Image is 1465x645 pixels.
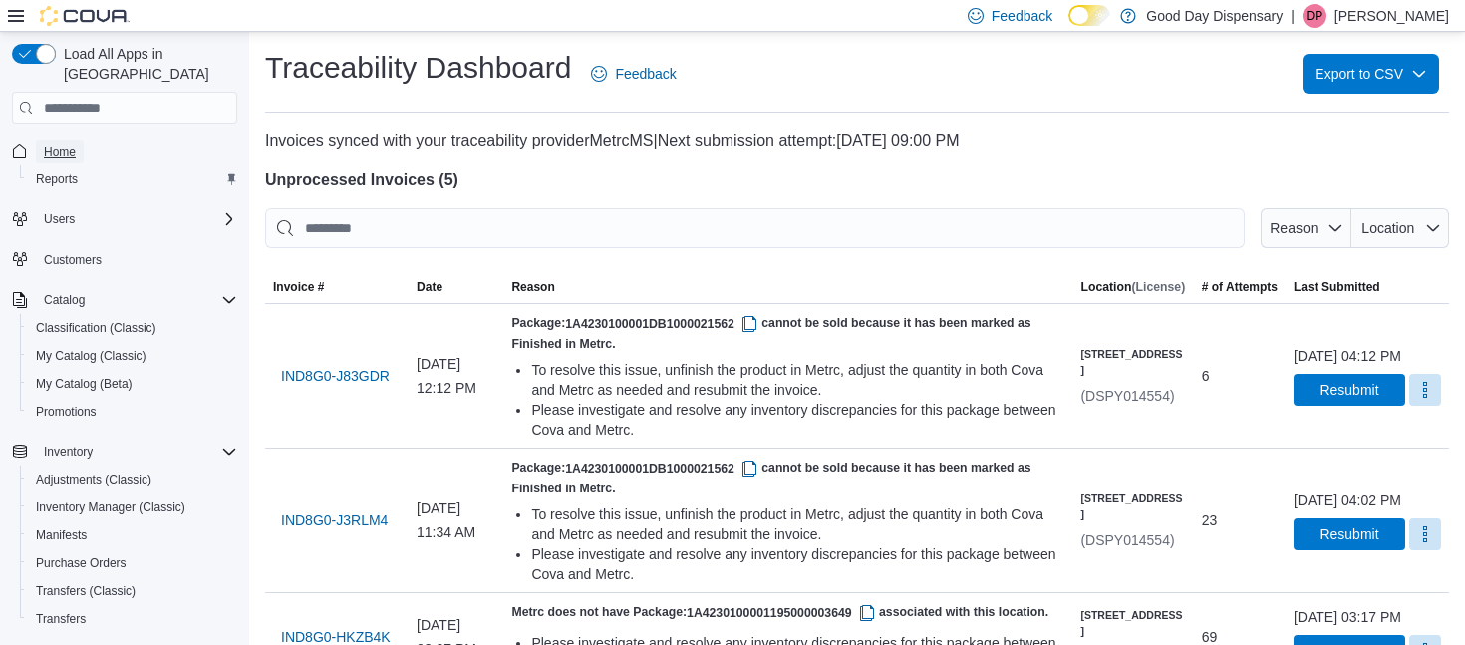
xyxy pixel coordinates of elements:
span: Date [417,279,442,295]
button: Manifests [20,521,245,549]
span: Feedback [992,6,1052,26]
h4: Unprocessed Invoices ( 5 ) [265,168,1449,192]
span: My Catalog (Beta) [36,376,133,392]
div: Please investigate and resolve any inventory discrepancies for this package between Cova and Metrc. [531,544,1064,584]
h6: [STREET_ADDRESS] [1080,346,1185,378]
a: Adjustments (Classic) [28,468,159,491]
span: Inventory [36,440,237,464]
h5: Package: cannot be sold because it has been marked as Finished in Metrc. [511,312,1064,352]
button: Inventory [4,438,245,466]
div: [DATE] 11:34 AM [409,488,503,552]
button: Location [1351,208,1449,248]
span: Promotions [28,400,237,424]
span: 1A4230100001DB1000021562 [565,317,761,331]
a: Classification (Classic) [28,316,164,340]
p: Good Day Dispensary [1146,4,1283,28]
a: Transfers [28,607,94,631]
span: Adjustments (Classic) [36,472,151,487]
h5: Metrc does not have Package: associated with this location. [511,601,1064,625]
span: Catalog [36,288,237,312]
span: (License) [1131,280,1185,294]
span: 1A4230100001DB1000021562 [565,462,761,476]
span: Reports [28,167,237,191]
div: [DATE] 04:02 PM [1294,490,1401,510]
span: My Catalog (Beta) [28,372,237,396]
input: Dark Mode [1068,5,1110,26]
button: My Catalog (Beta) [20,370,245,398]
button: My Catalog (Classic) [20,342,245,370]
button: Users [4,205,245,233]
img: Cova [40,6,130,26]
span: Manifests [28,523,237,547]
button: Resubmit [1294,518,1405,550]
span: Location (License) [1080,279,1185,295]
span: Transfers [36,611,86,627]
span: My Catalog (Classic) [36,348,146,364]
span: Customers [44,252,102,268]
span: Transfers [28,607,237,631]
button: IND8G0-J83GDR [273,356,398,396]
span: Home [36,138,237,162]
button: Customers [4,245,245,274]
h6: [STREET_ADDRESS] [1080,490,1185,522]
a: Customers [36,248,110,272]
a: Inventory Manager (Classic) [28,495,193,519]
span: Classification (Classic) [28,316,237,340]
h5: Location [1080,279,1185,295]
a: Promotions [28,400,105,424]
h1: Traceability Dashboard [265,48,571,88]
button: More [1409,374,1441,406]
span: Users [36,207,237,231]
button: Transfers [20,605,245,633]
button: Date [409,271,503,303]
span: Next submission attempt: [658,132,837,149]
span: Users [44,211,75,227]
a: Home [36,140,84,163]
span: Transfers (Classic) [36,583,136,599]
span: Resubmit [1319,380,1378,400]
button: Export to CSV [1303,54,1439,94]
div: To resolve this issue, unfinish the product in Metrc, adjust the quantity in both Cova and Metrc ... [531,504,1064,544]
button: Invoice # [265,271,409,303]
a: My Catalog (Classic) [28,344,154,368]
span: Purchase Orders [36,555,127,571]
a: Manifests [28,523,95,547]
h6: [STREET_ADDRESS] [1080,607,1185,639]
a: Reports [28,167,86,191]
span: IND8G0-J3RLM4 [281,510,388,530]
span: Export to CSV [1315,54,1427,94]
div: To resolve this issue, unfinish the product in Metrc, adjust the quantity in both Cova and Metrc ... [531,360,1064,400]
span: Classification (Classic) [36,320,156,336]
span: Feedback [615,64,676,84]
span: (DSPY014554) [1080,388,1174,404]
div: [DATE] 12:12 PM [409,344,503,408]
span: Reason [1270,220,1318,236]
span: 1A4230100001195000003649 [687,606,879,620]
button: More [1409,518,1441,550]
p: Invoices synced with your traceability provider MetrcMS | [DATE] 09:00 PM [265,129,1449,153]
div: [DATE] 03:17 PM [1294,607,1401,627]
button: Inventory Manager (Classic) [20,493,245,521]
div: [DATE] 04:12 PM [1294,346,1401,366]
a: Transfers (Classic) [28,579,144,603]
span: Last Submitted [1294,279,1380,295]
span: (DSPY014554) [1080,532,1174,548]
h5: Package: cannot be sold because it has been marked as Finished in Metrc. [511,457,1064,496]
a: Feedback [583,54,684,94]
span: # of Attempts [1202,279,1278,295]
p: | [1291,4,1295,28]
button: Classification (Classic) [20,314,245,342]
span: Inventory Manager (Classic) [28,495,237,519]
p: [PERSON_NAME] [1334,4,1449,28]
a: Purchase Orders [28,551,135,575]
span: Manifests [36,527,87,543]
button: Home [4,136,245,164]
span: Dark Mode [1068,26,1069,27]
input: This is a search bar. After typing your query, hit enter to filter the results lower in the page. [265,208,1245,248]
span: Inventory [44,444,93,460]
button: Reason [1261,208,1351,248]
div: Please investigate and resolve any inventory discrepancies for this package between Cova and Metrc. [531,400,1064,440]
span: Transfers (Classic) [28,579,237,603]
button: Transfers (Classic) [20,577,245,605]
span: Catalog [44,292,85,308]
